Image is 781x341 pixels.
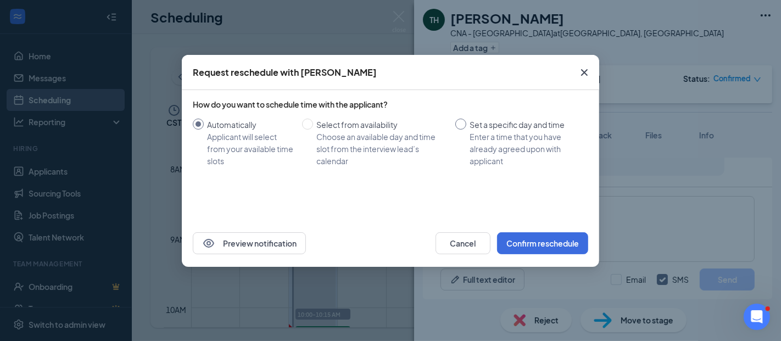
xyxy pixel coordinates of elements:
[497,232,588,254] button: Confirm reschedule
[570,55,599,90] button: Close
[193,99,588,110] div: How do you want to schedule time with the applicant?
[436,232,490,254] button: Cancel
[470,119,579,131] div: Set a specific day and time
[316,131,447,167] div: Choose an available day and time slot from the interview lead’s calendar
[193,66,377,79] div: Request reschedule with [PERSON_NAME]
[578,66,591,79] svg: Cross
[207,131,293,167] div: Applicant will select from your available time slots
[316,119,447,131] div: Select from availability
[193,232,306,254] button: EyePreview notification
[744,304,770,330] iframe: Intercom live chat
[470,131,579,167] div: Enter a time that you have already agreed upon with applicant
[202,237,215,250] svg: Eye
[207,119,293,131] div: Automatically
